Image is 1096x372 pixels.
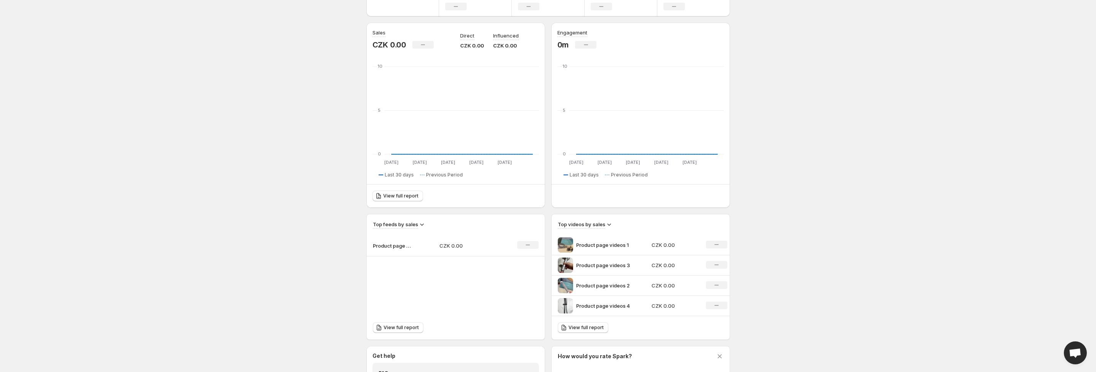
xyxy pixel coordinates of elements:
a: View full report [558,322,608,333]
text: [DATE] [682,160,696,165]
h3: How would you rate Spark? [558,352,632,360]
p: CZK 0.00 [493,42,519,49]
p: Influenced [493,32,519,39]
p: Product page videos 1 [576,241,634,249]
h3: Top feeds by sales [373,220,418,228]
h3: Engagement [557,29,587,36]
text: [DATE] [497,160,511,165]
p: Direct [460,32,474,39]
p: Product page videos 2 [576,282,634,289]
text: 0 [378,151,381,157]
h3: Top videos by sales [558,220,605,228]
h3: Sales [372,29,385,36]
p: Product page videos 4 [576,302,634,310]
div: Open chat [1064,341,1087,364]
p: Product page feature videos [373,242,411,250]
a: View full report [372,191,423,201]
p: Product page videos 3 [576,261,634,269]
text: [DATE] [469,160,483,165]
img: Product page videos 4 [558,298,573,313]
text: [DATE] [569,160,583,165]
span: View full report [383,193,418,199]
p: CZK 0.00 [652,241,697,249]
text: [DATE] [626,160,640,165]
p: CZK 0.00 [460,42,484,49]
img: Product page videos 1 [558,237,573,253]
img: Product page videos 3 [558,258,573,273]
text: 0 [563,151,566,157]
p: 0m [557,40,569,49]
a: View full report [373,322,423,333]
text: 10 [378,64,382,69]
text: [DATE] [384,160,398,165]
p: CZK 0.00 [372,40,406,49]
span: Last 30 days [570,172,599,178]
span: View full report [568,325,604,331]
p: CZK 0.00 [652,302,697,310]
text: [DATE] [441,160,455,165]
h3: Get help [372,352,395,360]
text: 5 [563,108,565,113]
text: [DATE] [412,160,426,165]
text: 10 [563,64,567,69]
p: CZK 0.00 [439,242,494,250]
img: Product page videos 2 [558,278,573,293]
span: Previous Period [611,172,648,178]
span: View full report [384,325,419,331]
text: [DATE] [654,160,668,165]
text: [DATE] [597,160,611,165]
p: CZK 0.00 [652,261,697,269]
text: 5 [378,108,381,113]
span: Last 30 days [385,172,414,178]
span: Previous Period [426,172,463,178]
p: CZK 0.00 [652,282,697,289]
